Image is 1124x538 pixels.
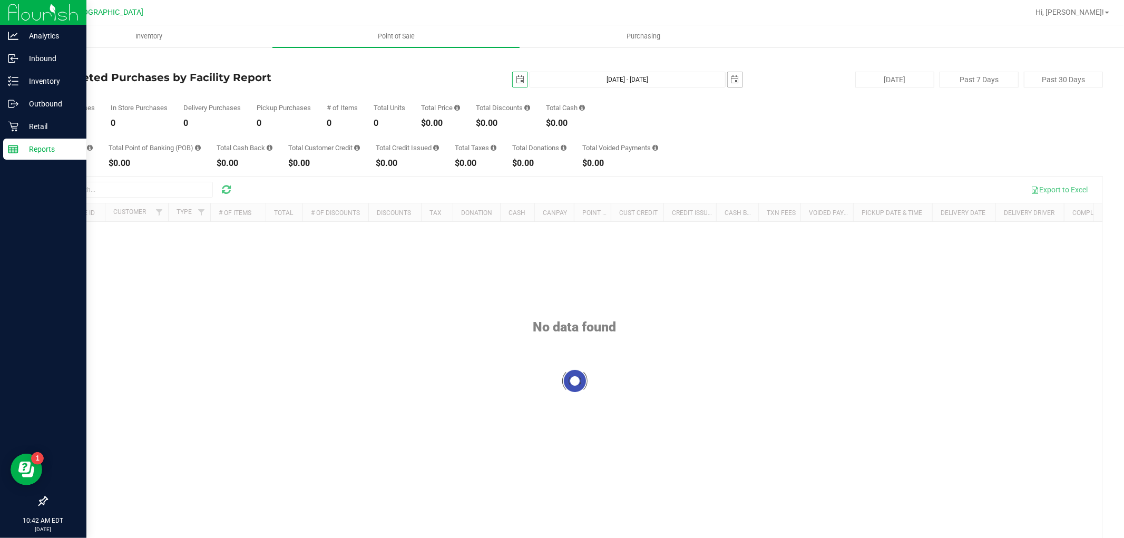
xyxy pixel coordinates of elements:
span: Purchasing [612,32,675,41]
i: Sum of the total taxes for all purchases in the date range. [491,144,496,151]
i: Sum of the successful, non-voided point-of-banking payment transactions, both via payment termina... [195,144,201,151]
inline-svg: Inbound [8,53,18,64]
i: Sum of the total prices of all purchases in the date range. [454,104,460,111]
div: Total Point of Banking (POB) [109,144,201,151]
div: Total Donations [512,144,566,151]
inline-svg: Reports [8,144,18,154]
div: 0 [183,119,241,128]
div: Total Credit Issued [376,144,439,151]
div: Total Taxes [455,144,496,151]
div: Total Cash [546,104,585,111]
p: Retail [18,120,82,133]
h4: Completed Purchases by Facility Report [46,72,398,83]
i: Sum of all account credit issued for all refunds from returned purchases in the date range. [433,144,439,151]
div: Total Customer Credit [288,144,360,151]
span: Hi, [PERSON_NAME]! [1035,8,1104,16]
p: [DATE] [5,525,82,533]
div: Delivery Purchases [183,104,241,111]
div: $0.00 [421,119,460,128]
inline-svg: Outbound [8,99,18,109]
a: Purchasing [520,25,767,47]
p: Inventory [18,75,82,87]
div: 0 [257,119,311,128]
div: Total Price [421,104,460,111]
div: $0.00 [288,159,360,168]
div: Total Units [374,104,405,111]
p: Inbound [18,52,82,65]
a: Inventory [25,25,272,47]
inline-svg: Analytics [8,31,18,41]
inline-svg: Inventory [8,76,18,86]
iframe: Resource center [11,454,42,485]
i: Sum of all voided payment transaction amounts, excluding tips and transaction fees, for all purch... [652,144,658,151]
inline-svg: Retail [8,121,18,132]
button: [DATE] [855,72,934,87]
span: select [513,72,527,87]
span: [GEOGRAPHIC_DATA] [72,8,144,17]
div: 0 [327,119,358,128]
iframe: Resource center unread badge [31,452,44,465]
div: $0.00 [546,119,585,128]
div: $0.00 [512,159,566,168]
span: select [728,72,742,87]
div: Total Cash Back [217,144,272,151]
div: 0 [374,119,405,128]
button: Past 30 Days [1024,72,1103,87]
div: # of Items [327,104,358,111]
span: Point of Sale [364,32,429,41]
i: Sum of the successful, non-voided payments using account credit for all purchases in the date range. [354,144,360,151]
div: $0.00 [217,159,272,168]
div: $0.00 [376,159,439,168]
p: Analytics [18,30,82,42]
p: Outbound [18,97,82,110]
a: Point of Sale [272,25,520,47]
button: Past 7 Days [940,72,1019,87]
div: In Store Purchases [111,104,168,111]
i: Sum of the successful, non-voided cash payment transactions for all purchases in the date range. ... [579,104,585,111]
i: Sum of the successful, non-voided CanPay payment transactions for all purchases in the date range. [87,144,93,151]
div: Pickup Purchases [257,104,311,111]
div: Total Discounts [476,104,530,111]
div: Total Voided Payments [582,144,658,151]
i: Sum of the cash-back amounts from rounded-up electronic payments for all purchases in the date ra... [267,144,272,151]
i: Sum of all round-up-to-next-dollar total price adjustments for all purchases in the date range. [561,144,566,151]
p: Reports [18,143,82,155]
div: $0.00 [109,159,201,168]
div: $0.00 [455,159,496,168]
p: 10:42 AM EDT [5,516,82,525]
span: Inventory [121,32,177,41]
i: Sum of the discount values applied to the all purchases in the date range. [524,104,530,111]
div: $0.00 [582,159,658,168]
div: $0.00 [476,119,530,128]
div: 0 [111,119,168,128]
